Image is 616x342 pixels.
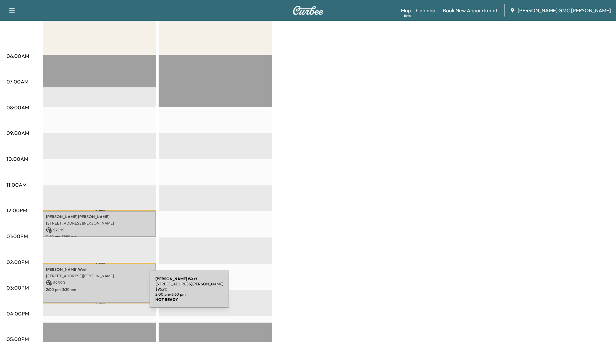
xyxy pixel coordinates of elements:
p: 2:00 pm - 3:30 pm [46,287,153,292]
a: MapBeta [401,6,411,14]
p: [STREET_ADDRESS][PERSON_NAME] [46,273,153,279]
p: 01:00PM [6,232,28,240]
p: [STREET_ADDRESS][PERSON_NAME] [155,281,223,287]
p: Travel [43,303,156,304]
p: 06:00AM [6,52,29,60]
p: 11:59 am - 12:59 pm [46,234,153,239]
p: 02:00PM [6,258,29,266]
p: 07:00AM [6,78,28,85]
p: $ 75.95 [46,227,153,233]
p: Travel [43,263,156,264]
b: [PERSON_NAME] West [155,276,197,281]
p: 09:00AM [6,129,29,137]
p: 04:00PM [6,310,29,317]
p: Travel [43,210,156,211]
p: 12:00PM [6,206,27,214]
p: $ 95.90 [46,280,153,286]
span: [PERSON_NAME] GMC [PERSON_NAME] [518,6,611,14]
p: [STREET_ADDRESS][PERSON_NAME] [46,221,153,226]
p: 11:00AM [6,181,27,189]
a: Calendar [416,6,438,14]
p: 2:00 pm - 3:30 pm [155,292,223,297]
p: 08:00AM [6,104,29,111]
b: NOT READY [155,297,178,302]
div: Beta [404,13,411,18]
a: Book New Appointment [443,6,498,14]
p: $ 95.90 [155,287,223,292]
p: 03:00PM [6,284,29,292]
p: [PERSON_NAME] [PERSON_NAME] [46,214,153,219]
p: [PERSON_NAME] West [46,267,153,272]
img: Curbee Logo [293,6,324,15]
p: 10:00AM [6,155,28,163]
